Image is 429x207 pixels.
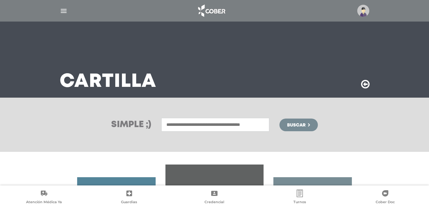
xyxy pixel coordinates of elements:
[26,200,62,205] span: Atención Médica Ya
[287,123,305,127] span: Buscar
[87,190,172,206] a: Guardias
[279,119,318,131] button: Buscar
[121,200,137,205] span: Guardias
[204,200,224,205] span: Credencial
[111,120,151,129] h3: Simple ;)
[60,74,156,90] h3: Cartilla
[60,7,68,15] img: Cober_menu-lines-white.svg
[342,190,428,206] a: Cober Doc
[195,3,228,18] img: logo_cober_home-white.png
[257,190,343,206] a: Turnos
[172,190,257,206] a: Credencial
[357,5,369,17] img: profile-placeholder.svg
[376,200,395,205] span: Cober Doc
[293,200,306,205] span: Turnos
[1,190,87,206] a: Atención Médica Ya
